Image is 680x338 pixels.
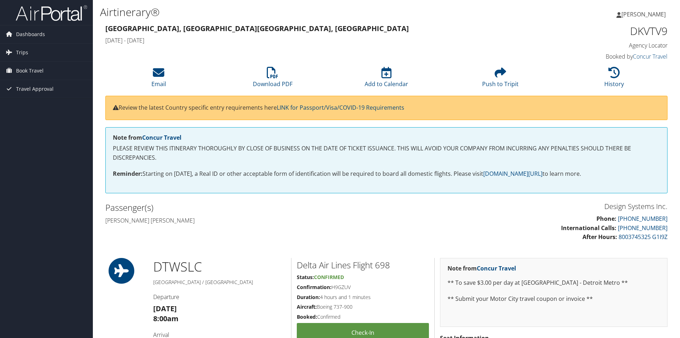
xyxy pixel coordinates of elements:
[621,10,666,18] span: [PERSON_NAME]
[618,224,667,232] a: [PHONE_NUMBER]
[153,314,179,323] strong: 8:00am
[297,303,317,310] strong: Aircraft:
[596,215,616,223] strong: Phone:
[253,71,292,88] a: Download PDF
[297,274,314,280] strong: Status:
[113,103,660,113] p: Review the latest Country specific entry requirements here
[365,71,408,88] a: Add to Calendar
[297,313,317,320] strong: Booked:
[16,25,45,43] span: Dashboards
[105,217,381,224] h4: [PERSON_NAME] [PERSON_NAME]
[16,5,87,21] img: airportal-logo.png
[100,5,482,20] h1: Airtinerary®
[105,202,381,214] h2: Passenger(s)
[392,202,667,212] h3: Design Systems Inc.
[447,294,660,304] p: ** Submit your Motor City travel coupon or invoice **
[297,259,429,271] h2: Delta Air Lines Flight 698
[277,104,404,111] a: LINK for Passport/Visa/COVID-19 Requirements
[618,215,667,223] a: [PHONE_NUMBER]
[561,224,616,232] strong: International Calls:
[616,4,673,25] a: [PERSON_NAME]
[153,279,286,286] h5: [GEOGRAPHIC_DATA] / [GEOGRAPHIC_DATA]
[105,36,524,44] h4: [DATE] - [DATE]
[297,313,429,320] h5: Confirmed
[105,24,409,33] strong: [GEOGRAPHIC_DATA], [GEOGRAPHIC_DATA] [GEOGRAPHIC_DATA], [GEOGRAPHIC_DATA]
[297,294,429,301] h5: 4 hours and 1 minutes
[297,284,331,290] strong: Confirmation:
[297,303,429,310] h5: Boeing 737-900
[535,24,667,39] h1: DKVTV9
[477,264,516,272] a: Concur Travel
[113,134,181,141] strong: Note from
[297,284,429,291] h5: H9GZUV
[619,233,667,241] a: 8003745325 G1I9Z
[483,170,542,178] a: [DOMAIN_NAME][URL]
[153,258,286,276] h1: DTW SLC
[151,71,166,88] a: Email
[447,264,516,272] strong: Note from
[153,304,177,313] strong: [DATE]
[582,233,617,241] strong: After Hours:
[16,62,44,80] span: Book Travel
[113,170,142,178] strong: Reminder:
[153,293,286,301] h4: Departure
[113,144,660,162] p: PLEASE REVIEW THIS ITINERARY THOROUGHLY BY CLOSE OF BUSINESS ON THE DATE OF TICKET ISSUANCE. THIS...
[604,71,624,88] a: History
[633,53,667,60] a: Concur Travel
[447,278,660,288] p: ** To save $3.00 per day at [GEOGRAPHIC_DATA] - Detroit Metro **
[535,41,667,49] h4: Agency Locator
[142,134,181,141] a: Concur Travel
[16,80,54,98] span: Travel Approval
[535,53,667,60] h4: Booked by
[314,274,344,280] span: Confirmed
[113,169,660,179] p: Starting on [DATE], a Real ID or other acceptable form of identification will be required to boar...
[297,294,320,300] strong: Duration:
[16,44,28,61] span: Trips
[482,71,519,88] a: Push to Tripit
